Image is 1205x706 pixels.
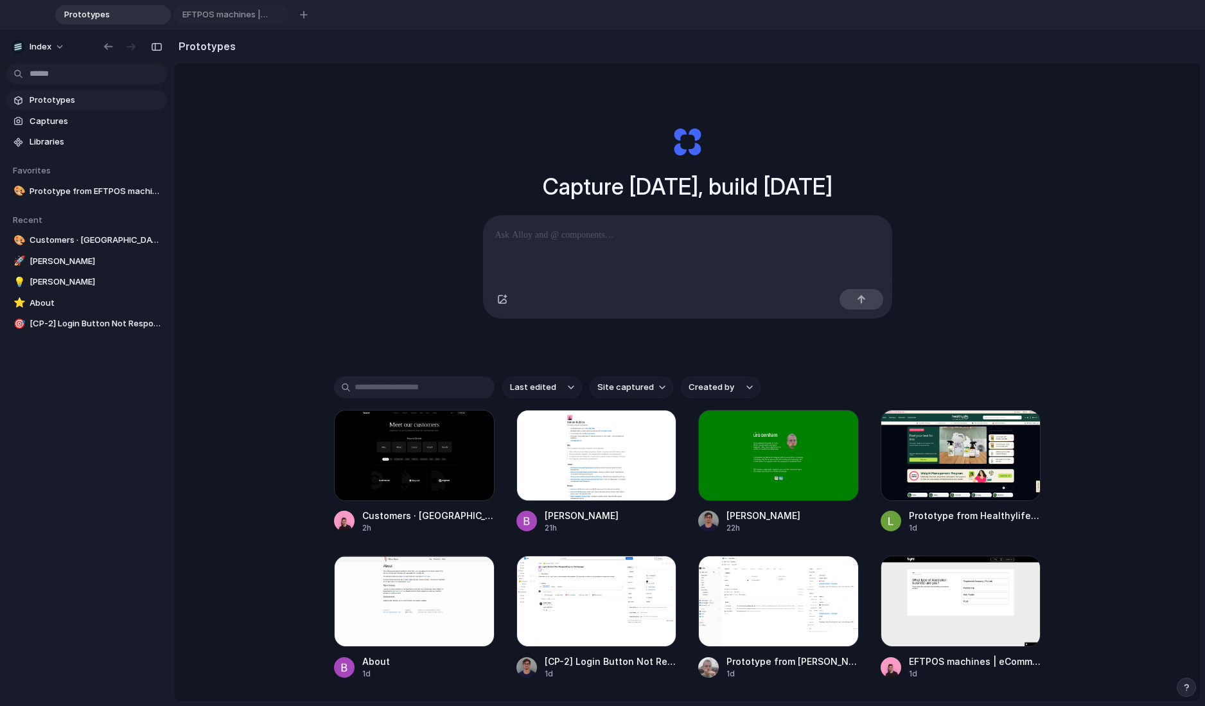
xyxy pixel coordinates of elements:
[362,522,495,534] div: 2h
[6,314,167,333] a: 🎯[CP-2] Login Button Not Responding on Homepage - Jira
[726,668,859,680] div: 1d
[6,272,167,292] a: 💡[PERSON_NAME]
[13,165,51,175] span: Favorites
[6,112,167,131] a: Captures
[13,184,22,199] div: 🎨
[726,522,800,534] div: 22h
[30,234,162,247] span: Customers · [GEOGRAPHIC_DATA]
[30,94,162,107] span: Prototypes
[362,509,495,522] div: Customers · [GEOGRAPHIC_DATA]
[12,185,24,198] button: 🎨
[12,276,24,288] button: 💡
[6,37,71,57] button: Index
[545,668,677,680] div: 1d
[334,410,495,534] a: Customers · ResendCustomers · [GEOGRAPHIC_DATA]2h
[881,556,1041,680] a: EFTPOS machines | eCommerce | free quote | TyroEFTPOS machines | eCommerce | free quote | Tyro1d
[59,8,150,21] span: Prototypes
[13,233,22,248] div: 🎨
[543,170,832,204] h1: Capture [DATE], build [DATE]
[597,381,654,394] span: Site captured
[30,255,162,268] span: [PERSON_NAME]
[545,655,677,668] div: [CP-2] Login Button Not Responding on Homepage - Jira
[30,115,162,128] span: Captures
[726,655,859,668] div: Prototype from [PERSON_NAME]
[6,132,167,152] a: Libraries
[909,509,1041,522] div: Prototype from Healthylife & Healthylife Pharmacy (Formerly Superpharmacy)
[726,509,800,522] div: [PERSON_NAME]
[30,40,51,53] span: Index
[689,381,734,394] span: Created by
[13,275,22,290] div: 💡
[30,276,162,288] span: [PERSON_NAME]
[12,317,24,330] button: 🎯
[590,376,673,398] button: Site captured
[6,294,167,313] a: ⭐About
[516,410,677,534] a: Simon Kubica[PERSON_NAME]21h
[13,254,22,269] div: 🚀
[881,410,1041,534] a: Prototype from Healthylife & Healthylife Pharmacy (Formerly Superpharmacy)Prototype from Healthyl...
[362,668,390,680] div: 1d
[681,376,761,398] button: Created by
[6,252,167,271] a: 🚀[PERSON_NAME]
[30,136,162,148] span: Libraries
[909,668,1041,680] div: 1d
[334,556,495,680] a: AboutAbout1d
[6,182,167,201] a: 🎨Prototype from EFTPOS machines | eCommerce | free quote | Tyro
[545,522,619,534] div: 21h
[30,317,162,330] span: [CP-2] Login Button Not Responding on Homepage - Jira
[698,410,859,534] a: Leo Denham[PERSON_NAME]22h
[177,8,268,21] span: EFTPOS machines | eCommerce | free quote | Tyro
[6,231,167,250] a: 🎨Customers · [GEOGRAPHIC_DATA]
[12,255,24,268] button: 🚀
[545,509,619,522] div: [PERSON_NAME]
[30,185,162,198] span: Prototype from EFTPOS machines | eCommerce | free quote | Tyro
[6,91,167,110] a: Prototypes
[173,39,236,54] h2: Prototypes
[516,556,677,680] a: [CP-2] Login Button Not Responding on Homepage - Jira[CP-2] Login Button Not Responding on Homepa...
[173,5,289,24] div: EFTPOS machines | eCommerce | free quote | Tyro
[13,215,42,225] span: Recent
[30,297,162,310] span: About
[510,381,556,394] span: Last edited
[12,297,24,310] button: ⭐
[909,655,1041,668] div: EFTPOS machines | eCommerce | free quote | Tyro
[12,234,24,247] button: 🎨
[502,376,582,398] button: Last edited
[909,522,1041,534] div: 1d
[698,556,859,680] a: Prototype from Aleksi Kallio - AttioPrototype from [PERSON_NAME]1d
[362,655,390,668] div: About
[13,296,22,310] div: ⭐
[55,5,171,24] div: Prototypes
[13,317,22,331] div: 🎯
